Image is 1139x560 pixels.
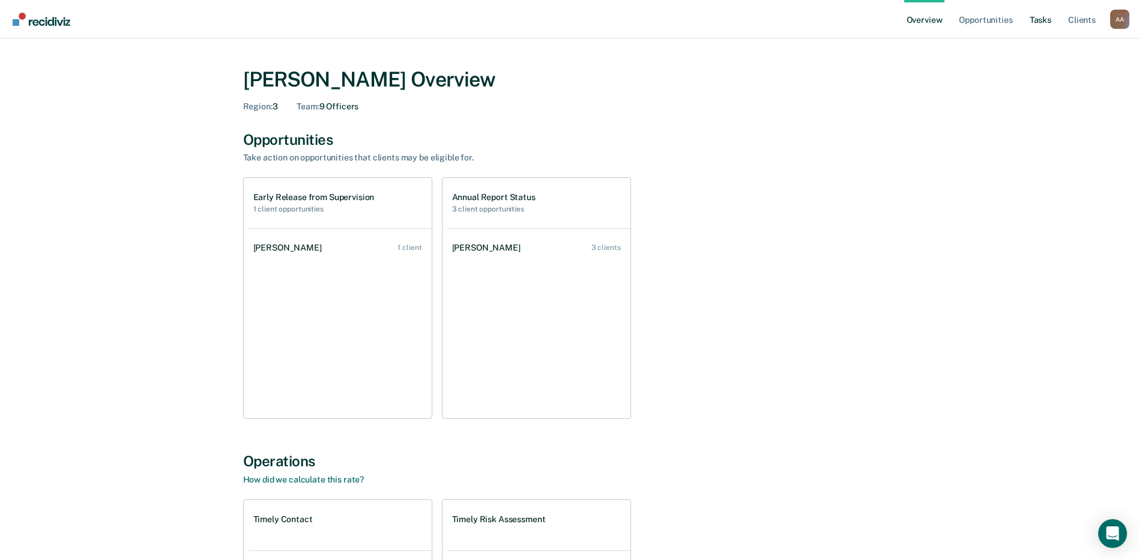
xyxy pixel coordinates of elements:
h1: Timely Contact [253,514,313,525]
span: Team : [297,102,319,111]
div: 3 [243,102,278,112]
div: [PERSON_NAME] [253,243,327,253]
a: [PERSON_NAME] 1 client [249,231,432,265]
h1: Early Release from Supervision [253,192,375,202]
a: [PERSON_NAME] 3 clients [447,231,630,265]
h1: Timely Risk Assessment [452,514,546,525]
h1: Annual Report Status [452,192,536,202]
a: How did we calculate this rate? [243,475,364,484]
div: Take action on opportunities that clients may be eligible for. [243,153,663,163]
div: [PERSON_NAME] [452,243,525,253]
div: Operations [243,452,896,470]
div: Open Intercom Messenger [1098,519,1127,548]
h2: 1 client opportunities [253,205,375,213]
div: [PERSON_NAME] Overview [243,67,896,92]
h2: 3 client opportunities [452,205,536,213]
div: 3 clients [591,243,621,252]
div: 9 Officers [297,102,358,112]
span: Region : [243,102,273,111]
div: A A [1110,10,1129,29]
button: Profile dropdown button [1110,10,1129,29]
div: Opportunities [243,131,896,148]
div: 1 client [397,243,421,252]
img: Recidiviz [13,13,70,26]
